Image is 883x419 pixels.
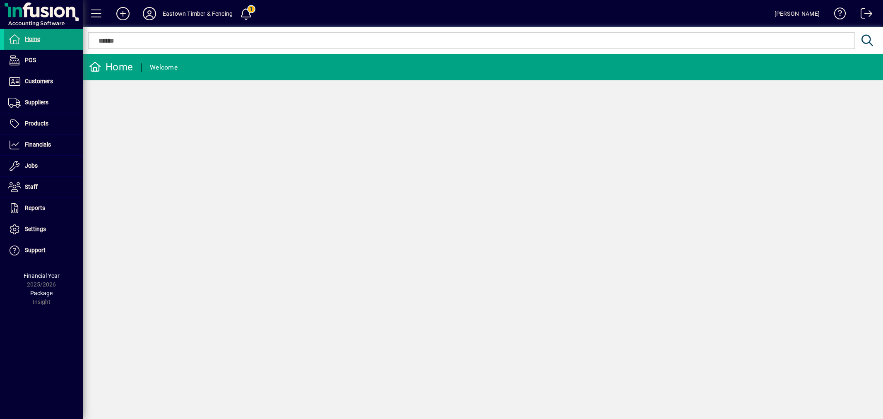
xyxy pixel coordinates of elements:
a: Support [4,240,83,261]
span: Reports [25,205,45,211]
span: Package [30,290,53,296]
a: Staff [4,177,83,197]
span: Support [25,247,46,253]
a: Reports [4,198,83,219]
a: POS [4,50,83,71]
span: Suppliers [25,99,48,106]
a: Suppliers [4,92,83,113]
span: POS [25,57,36,63]
span: Home [25,36,40,42]
a: Jobs [4,156,83,176]
span: Staff [25,183,38,190]
a: Customers [4,71,83,92]
a: Logout [854,2,873,29]
div: Home [89,60,133,74]
span: Financial Year [24,272,60,279]
span: Customers [25,78,53,84]
a: Knowledge Base [828,2,846,29]
span: Settings [25,226,46,232]
a: Products [4,113,83,134]
a: Financials [4,135,83,155]
span: Products [25,120,48,127]
div: Welcome [150,61,178,74]
div: Eastown Timber & Fencing [163,7,233,20]
button: Add [110,6,136,21]
span: Jobs [25,162,38,169]
a: Settings [4,219,83,240]
div: [PERSON_NAME] [775,7,820,20]
button: Profile [136,6,163,21]
span: Financials [25,141,51,148]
